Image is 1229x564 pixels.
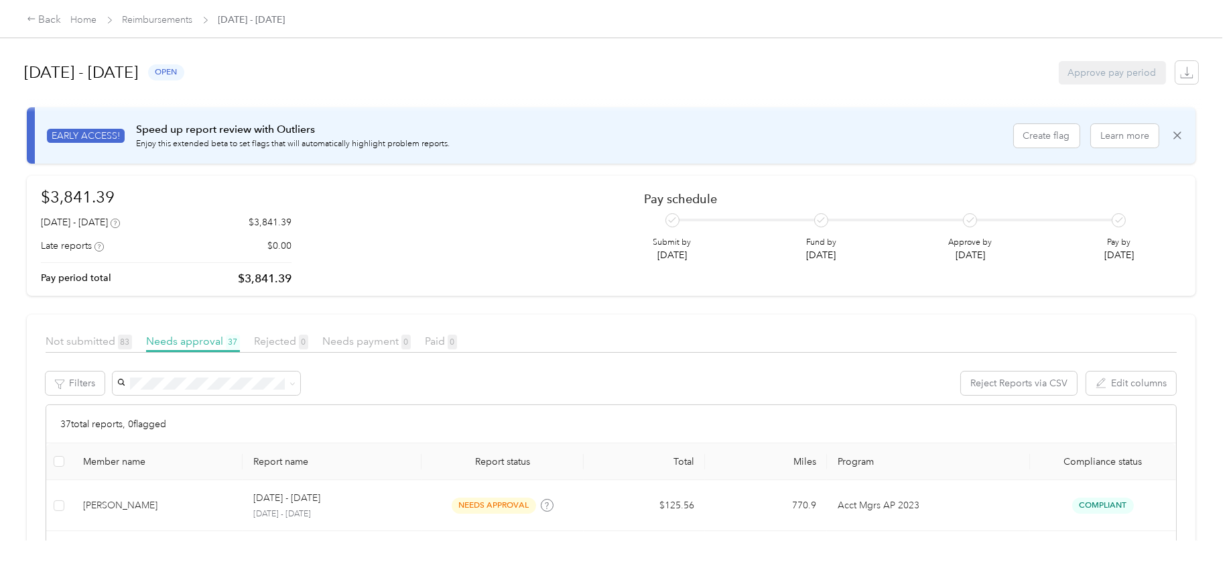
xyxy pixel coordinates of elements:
[46,372,105,395] button: Filters
[136,138,450,150] p: Enjoy this extended beta to set flags that will automatically highlight problem reports.
[705,480,827,531] td: 770.9
[41,215,120,229] div: [DATE] - [DATE]
[46,405,1176,443] div: 37 total reports, 0 flagged
[254,335,308,347] span: Rejected
[71,14,97,25] a: Home
[806,237,836,249] p: Fund by
[41,185,292,209] h1: $3,841.39
[961,372,1077,395] button: Reject Reports via CSV
[1104,237,1134,249] p: Pay by
[653,237,692,249] p: Submit by
[1041,456,1165,467] span: Compliance status
[83,498,232,513] div: [PERSON_NAME]
[27,12,62,28] div: Back
[136,121,450,138] p: Speed up report review with Outliers
[1104,248,1134,262] p: [DATE]
[146,335,240,347] span: Needs approval
[46,335,132,347] span: Not submitted
[948,237,992,249] p: Approve by
[644,192,1158,206] h2: Pay schedule
[299,335,308,349] span: 0
[594,456,695,467] div: Total
[267,239,292,253] p: $0.00
[72,443,243,480] th: Member name
[827,480,1030,531] td: Acct Mgrs AP 2023
[118,335,132,349] span: 83
[716,456,816,467] div: Miles
[653,248,692,262] p: [DATE]
[25,56,139,89] h1: [DATE] - [DATE]
[1014,124,1080,148] button: Create flag
[425,335,457,347] span: Paid
[448,335,457,349] span: 0
[452,498,536,513] span: needs approval
[41,271,111,285] p: Pay period total
[1091,124,1159,148] button: Learn more
[41,239,104,253] div: Late reports
[253,508,410,520] p: [DATE] - [DATE]
[432,456,573,467] span: Report status
[1154,489,1229,564] iframe: Everlance-gr Chat Button Frame
[218,13,285,27] span: [DATE] - [DATE]
[47,129,125,143] span: EARLY ACCESS!
[83,456,232,467] div: Member name
[584,480,706,531] td: $125.56
[948,248,992,262] p: [DATE]
[322,335,411,347] span: Needs payment
[1072,498,1134,513] span: Compliant
[253,491,320,506] p: [DATE] - [DATE]
[401,335,411,349] span: 0
[123,14,193,25] a: Reimbursements
[148,64,184,80] span: open
[243,443,421,480] th: Report name
[249,215,292,229] p: $3,841.39
[226,335,240,349] span: 37
[838,498,1019,513] p: Acct Mgrs AP 2023
[238,270,292,287] p: $3,841.39
[827,443,1030,480] th: Program
[1086,372,1176,395] button: Edit columns
[806,248,836,262] p: [DATE]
